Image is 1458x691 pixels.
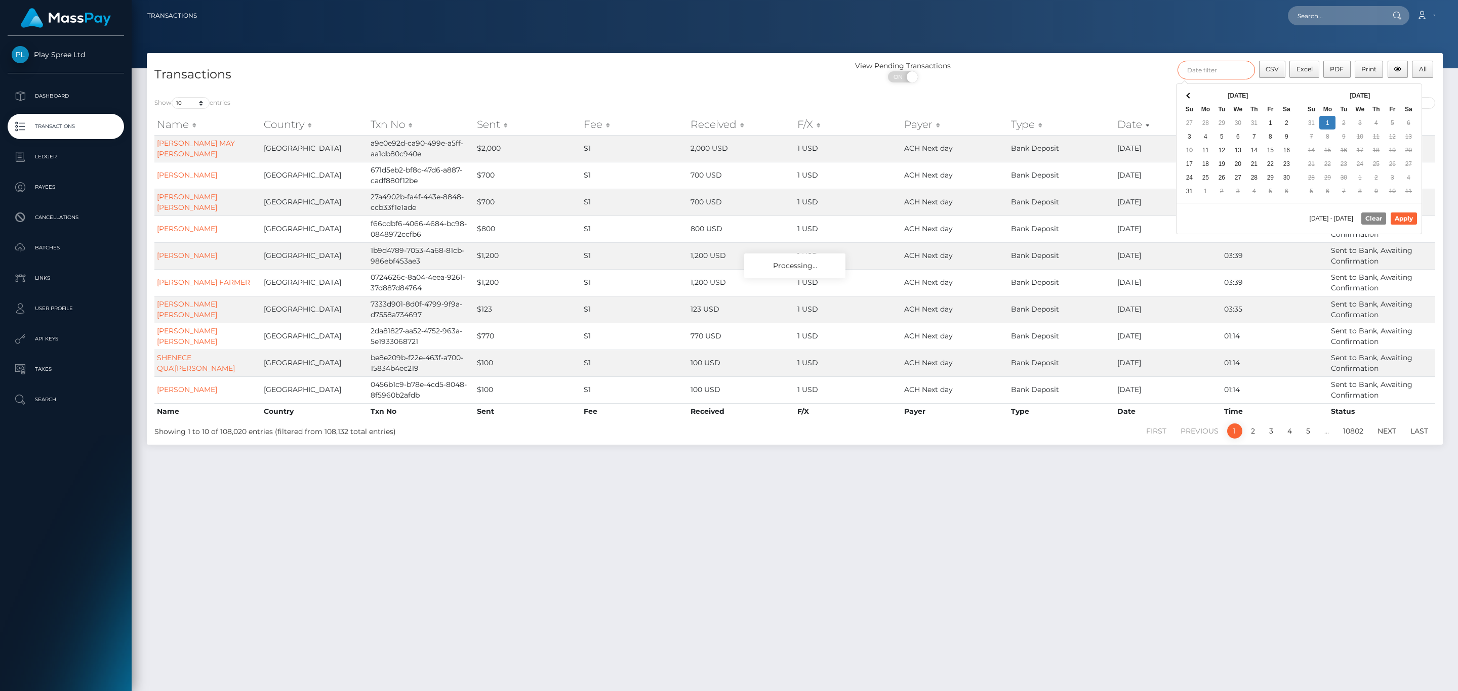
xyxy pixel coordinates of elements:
[795,242,902,269] td: 1 USD
[1181,116,1197,129] td: 27
[688,162,795,189] td: 700 USD
[1230,170,1246,184] td: 27
[1008,215,1115,242] td: Bank Deposit
[1335,157,1352,170] td: 23
[904,224,953,233] span: ACH Next day
[581,403,688,419] th: Fee
[1335,170,1352,184] td: 30
[1328,242,1435,269] td: Sent to Bank, Awaiting Confirmation
[1262,170,1278,184] td: 29
[1368,157,1384,170] td: 25
[12,331,120,347] p: API Keys
[688,135,795,162] td: 2,000 USD
[12,89,120,104] p: Dashboard
[1384,184,1400,198] td: 10
[1115,135,1222,162] td: [DATE]
[1222,323,1328,350] td: 01:14
[8,175,124,200] a: Payees
[21,8,111,28] img: MassPay Logo
[1384,116,1400,129] td: 5
[1262,116,1278,129] td: 1
[581,350,688,376] td: $1
[12,301,120,316] p: User Profile
[904,331,953,340] span: ACH Next day
[8,205,124,230] a: Cancellations
[261,189,368,215] td: [GEOGRAPHIC_DATA]
[12,119,120,134] p: Transactions
[1262,129,1278,143] td: 8
[12,210,120,225] p: Cancellations
[1262,157,1278,170] td: 22
[1197,102,1213,116] th: Mo
[795,61,1011,71] div: View Pending Transactions
[904,197,953,206] span: ACH Next day
[1330,65,1344,73] span: PDF
[795,269,902,296] td: 1 USD
[1222,242,1328,269] td: 03:39
[157,385,217,394] a: [PERSON_NAME]
[1246,170,1262,184] td: 28
[1008,323,1115,350] td: Bank Deposit
[1008,189,1115,215] td: Bank Deposit
[1230,184,1246,198] td: 3
[1181,102,1197,116] th: Su
[1355,61,1384,78] button: Print
[1368,170,1384,184] td: 2
[261,215,368,242] td: [GEOGRAPHIC_DATA]
[474,114,581,135] th: Sent: activate to sort column ascending
[12,362,120,377] p: Taxes
[368,189,475,215] td: 27a4902b-fa4f-443e-8848-ccb33f1e1ade
[795,135,902,162] td: 1 USD
[1335,184,1352,198] td: 7
[1230,157,1246,170] td: 20
[157,251,217,260] a: [PERSON_NAME]
[1008,296,1115,323] td: Bank Deposit
[1197,143,1213,157] td: 11
[1328,269,1435,296] td: Sent to Bank, Awaiting Confirmation
[1303,129,1319,143] td: 7
[795,350,902,376] td: 1 USD
[1008,114,1115,135] th: Type: activate to sort column ascending
[904,358,953,367] span: ACH Next day
[1230,143,1246,157] td: 13
[1352,143,1368,157] td: 17
[1384,102,1400,116] th: Fr
[1352,170,1368,184] td: 1
[1323,61,1351,78] button: PDF
[1115,162,1222,189] td: [DATE]
[157,170,217,180] a: [PERSON_NAME]
[1335,143,1352,157] td: 16
[1282,423,1298,439] a: 4
[12,240,120,255] p: Batches
[1213,129,1230,143] td: 5
[368,215,475,242] td: f66cdbf6-4066-4684-bc98-0848972ccfb6
[1335,102,1352,116] th: Tu
[1246,143,1262,157] td: 14
[1213,157,1230,170] td: 19
[261,403,368,419] th: Country
[147,5,197,26] a: Transactions
[8,266,124,291] a: Links
[154,422,679,437] div: Showing 1 to 10 of 108,020 entries (filtered from 108,132 total entries)
[1278,143,1294,157] td: 16
[154,114,261,135] th: Name: activate to sort column ascending
[795,296,902,323] td: 1 USD
[368,269,475,296] td: 0724626c-8a04-4eea-9261-37d887d84764
[8,114,124,139] a: Transactions
[1328,323,1435,350] td: Sent to Bank, Awaiting Confirmation
[1319,129,1335,143] td: 8
[1391,212,1417,225] button: Apply
[8,144,124,169] a: Ledger
[1384,129,1400,143] td: 12
[904,170,953,180] span: ACH Next day
[1319,184,1335,198] td: 6
[261,350,368,376] td: [GEOGRAPHIC_DATA]
[368,350,475,376] td: be8e209b-f22e-463f-a700-15834b4ec219
[1227,423,1242,439] a: 1
[904,385,953,394] span: ACH Next day
[1303,143,1319,157] td: 14
[795,215,902,242] td: 1 USD
[1303,116,1319,129] td: 31
[1400,129,1416,143] td: 13
[1197,170,1213,184] td: 25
